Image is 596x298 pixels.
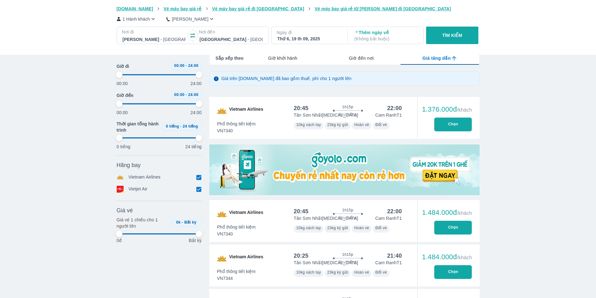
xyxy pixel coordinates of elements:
[442,32,462,38] p: TÌM KIẾM
[342,208,353,213] span: 1h15p
[117,6,153,11] span: [DOMAIN_NAME]
[182,220,183,225] span: -
[217,254,227,264] img: VN
[315,6,451,11] span: Vé máy bay giá rẻ từ [PERSON_NAME] đi [GEOGRAPHIC_DATA]
[123,16,150,22] p: 1 Hành khách
[354,270,369,275] span: Hoàn vé
[327,123,348,127] span: 23kg ký gửi
[375,123,387,127] span: Đổi vé
[180,124,181,129] span: -
[122,29,186,35] p: Nơi đi
[209,144,480,195] img: media-0
[422,55,451,61] span: Giá tăng dần
[294,112,358,118] p: Tân Sơn Nhất [MEDICAL_DATA]
[183,124,198,129] span: 24 tiếng
[217,106,227,116] img: VN
[354,36,418,42] p: ( Không bắt buộc )
[217,224,256,230] span: Phổ thông tiết kiệm
[184,220,196,225] span: Bất kỳ
[387,104,402,112] div: 22:00
[174,93,185,97] span: 00:00
[176,220,181,225] span: 0k
[327,270,348,275] span: 23kg ký gửi
[426,27,478,44] button: TÌM KIẾM
[166,16,215,22] button: [PERSON_NAME]
[117,63,129,69] span: Giờ đi
[174,63,185,68] span: 00:00
[354,29,418,42] p: Thêm ngày về
[422,253,472,261] div: 1.484.000đ
[186,63,187,68] span: -
[172,16,208,22] p: [PERSON_NAME]
[342,252,353,257] span: 1h15p
[212,6,304,11] span: Vé máy bay giá rẻ đi [GEOGRAPHIC_DATA]
[117,144,130,150] p: 0 tiếng
[117,6,480,12] nav: breadcrumb
[457,107,472,113] span: /khách
[217,268,256,275] span: Phổ thông tiết kiệm
[188,63,198,68] span: 24:00
[342,104,353,109] span: 1h15p
[117,92,134,98] span: Giờ đến
[189,237,201,244] p: Bất kỳ
[294,252,308,260] div: 20:25
[129,186,148,193] p: Vietjet Air
[296,123,321,127] span: 10kg xách tay
[387,252,402,260] div: 21:40
[164,6,202,11] span: Vé máy bay giá rẻ
[434,221,472,235] button: Chọn
[229,254,263,264] span: Vietnam Airlines
[387,208,402,215] div: 22:00
[294,260,358,266] p: Tân Sơn Nhất [MEDICAL_DATA]
[457,210,472,216] span: /khách
[191,80,202,87] p: 24:00
[434,265,472,279] button: Chọn
[217,275,256,281] span: VN7344
[375,270,387,275] span: Đổi vé
[199,29,263,35] p: Nơi đến
[354,123,369,127] span: Hoàn vé
[188,93,198,97] span: 24:00
[117,80,128,87] p: 00:00
[422,209,472,216] div: 1.484.000đ
[434,118,472,131] button: Chọn
[185,144,201,150] p: 24 tiếng
[296,226,321,230] span: 10kg xách tay
[349,55,374,61] span: Giờ đến nơi
[294,104,308,112] div: 20:45
[117,161,141,169] span: Hãng bay
[191,109,202,116] p: 24:00
[117,109,128,116] p: 00:00
[217,231,256,237] span: VN7340
[243,52,479,65] div: lab API tabs example
[117,217,169,229] p: Giá vé 1 chiều cho 1 người lớn
[129,174,161,181] p: Vietnam Airlines
[117,207,133,214] span: Giá vé
[277,29,341,36] p: Ngày đi
[217,121,256,127] span: Phổ thông tiết kiệm
[217,209,227,219] img: VN
[117,121,160,133] span: Thời gian tổng hành trình
[354,226,369,230] span: Hoàn vé
[229,106,263,116] span: Vietnam Airlines
[327,226,348,230] span: 23kg ký gửi
[375,112,402,118] p: Cam Ranh T1
[277,36,340,42] div: Thứ 6, 19 th 09, 2025
[375,226,387,230] span: Đổi vé
[186,93,187,97] span: -
[294,215,358,221] p: Tân Sơn Nhất [MEDICAL_DATA]
[217,128,256,134] span: VN7340
[166,124,179,129] span: 0 tiếng
[422,106,472,113] div: 1.376.000đ
[294,208,308,215] div: 20:45
[296,270,321,275] span: 10kg xách tay
[268,55,297,61] span: Giờ khởi hành
[375,260,402,266] p: Cam Ranh T1
[117,237,122,244] p: 0đ
[222,75,352,82] p: Giá trên [DOMAIN_NAME] đã bao gồm thuế, phí cho 1 người lớn
[117,16,157,22] button: 1 Hành khách
[457,255,472,260] span: /khách
[375,215,402,221] p: Cam Ranh T1
[216,55,244,61] span: Sắp xếp theo
[229,209,263,219] span: Vietnam Airlines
